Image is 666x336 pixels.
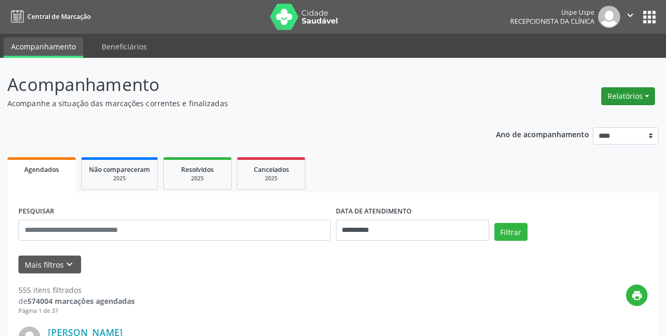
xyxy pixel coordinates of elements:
button: Filtrar [494,223,528,241]
div: Página 1 de 37 [18,307,135,315]
a: Beneficiários [94,37,154,56]
span: Cancelados [254,165,289,174]
a: Acompanhamento [4,37,83,58]
button: Relatórios [601,87,655,105]
i: print [631,290,643,301]
label: DATA DE ATENDIMENTO [336,203,412,220]
button: print [626,284,648,306]
p: Acompanhe a situação das marcações correntes e finalizadas [7,98,463,109]
a: Central de Marcação [7,8,91,25]
div: 2025 [245,175,297,182]
span: Central de Marcação [27,12,91,21]
div: Uspe Uspe [510,8,594,17]
img: img [598,6,620,28]
i:  [624,9,636,21]
button:  [620,6,640,28]
label: PESQUISAR [18,203,54,220]
strong: 574004 marcações agendadas [27,296,135,306]
div: 2025 [89,175,150,182]
span: Resolvidos [181,165,214,174]
span: Não compareceram [89,165,150,174]
div: 555 itens filtrados [18,284,135,296]
span: Recepcionista da clínica [510,17,594,26]
i: keyboard_arrow_down [64,259,75,270]
div: 2025 [171,175,224,182]
button: Mais filtroskeyboard_arrow_down [18,256,81,274]
p: Ano de acompanhamento [496,127,589,140]
div: de [18,296,135,307]
span: Agendados [24,165,59,174]
p: Acompanhamento [7,72,463,98]
button: apps [640,8,659,26]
